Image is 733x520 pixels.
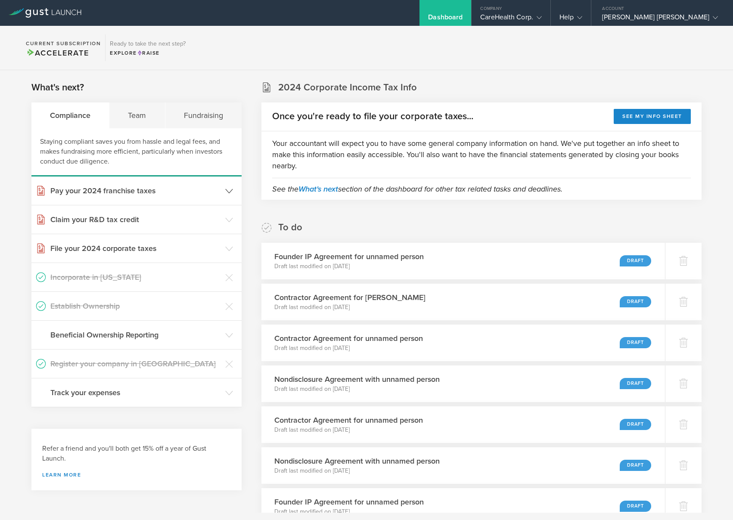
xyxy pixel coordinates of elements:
span: Raise [137,50,160,56]
div: Draft [620,378,651,389]
p: Draft last modified on [DATE] [274,508,424,516]
p: Draft last modified on [DATE] [274,467,440,475]
div: Fundraising [165,102,242,128]
span: Accelerate [26,48,89,58]
p: Draft last modified on [DATE] [274,426,423,434]
div: [PERSON_NAME] [PERSON_NAME] [602,13,718,26]
a: Learn more [42,472,231,477]
h3: Nondisclosure Agreement with unnamed person [274,455,440,467]
h3: Contractor Agreement for unnamed person [274,415,423,426]
iframe: Chat Widget [690,479,733,520]
div: Draft [620,419,651,430]
h2: To do [278,221,302,234]
button: See my info sheet [614,109,691,124]
h3: Claim your R&D tax credit [50,214,221,225]
em: See the section of the dashboard for other tax related tasks and deadlines. [272,184,562,194]
div: Contractor Agreement for unnamed personDraft last modified on [DATE]Draft [261,325,665,361]
h3: Track your expenses [50,387,221,398]
div: Draft [620,501,651,512]
p: Draft last modified on [DATE] [274,344,423,353]
div: Contractor Agreement for unnamed personDraft last modified on [DATE]Draft [261,406,665,443]
p: Draft last modified on [DATE] [274,262,424,271]
div: Compliance [31,102,109,128]
h3: Founder IP Agreement for unnamed person [274,496,424,508]
h3: File your 2024 corporate taxes [50,243,221,254]
h3: Nondisclosure Agreement with unnamed person [274,374,440,385]
h2: Once you're ready to file your corporate taxes... [272,110,473,123]
div: Dashboard [428,13,463,26]
h3: Refer a friend and you'll both get 15% off a year of Gust Launch. [42,444,231,464]
div: CareHealth Corp. [480,13,542,26]
h2: 2024 Corporate Income Tax Info [278,81,417,94]
h2: Current Subscription [26,41,101,46]
h3: Founder IP Agreement for unnamed person [274,251,424,262]
h3: Contractor Agreement for [PERSON_NAME] [274,292,426,303]
div: Team [109,102,165,128]
h3: Register your company in [GEOGRAPHIC_DATA] [50,358,221,369]
div: Draft [620,337,651,348]
p: Draft last modified on [DATE] [274,385,440,393]
h3: Ready to take the next step? [110,41,186,47]
div: Draft [620,460,651,471]
h3: Pay your 2024 franchise taxes [50,185,221,196]
p: Your accountant will expect you to have some general company information on hand. We've put toget... [272,138,691,171]
div: Contractor Agreement for [PERSON_NAME]Draft last modified on [DATE]Draft [261,284,665,320]
h3: Beneficial Ownership Reporting [50,329,221,340]
h3: Establish Ownership [50,300,221,312]
p: Draft last modified on [DATE] [274,303,426,312]
div: Nondisclosure Agreement with unnamed personDraft last modified on [DATE]Draft [261,365,665,402]
div: Founder IP Agreement for unnamed personDraft last modified on [DATE]Draft [261,243,665,279]
div: Explore [110,49,186,57]
h3: Incorporate in [US_STATE] [50,272,221,283]
div: Nondisclosure Agreement with unnamed personDraft last modified on [DATE]Draft [261,447,665,484]
div: Draft [620,296,651,307]
div: Draft [620,255,651,266]
div: Ready to take the next step?ExploreRaise [105,34,190,61]
div: Help [559,13,582,26]
h3: Contractor Agreement for unnamed person [274,333,423,344]
a: What's next [298,184,338,194]
div: Staying compliant saves you from hassle and legal fees, and makes fundraising more efficient, par... [31,128,242,176]
h2: What's next? [31,81,84,94]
